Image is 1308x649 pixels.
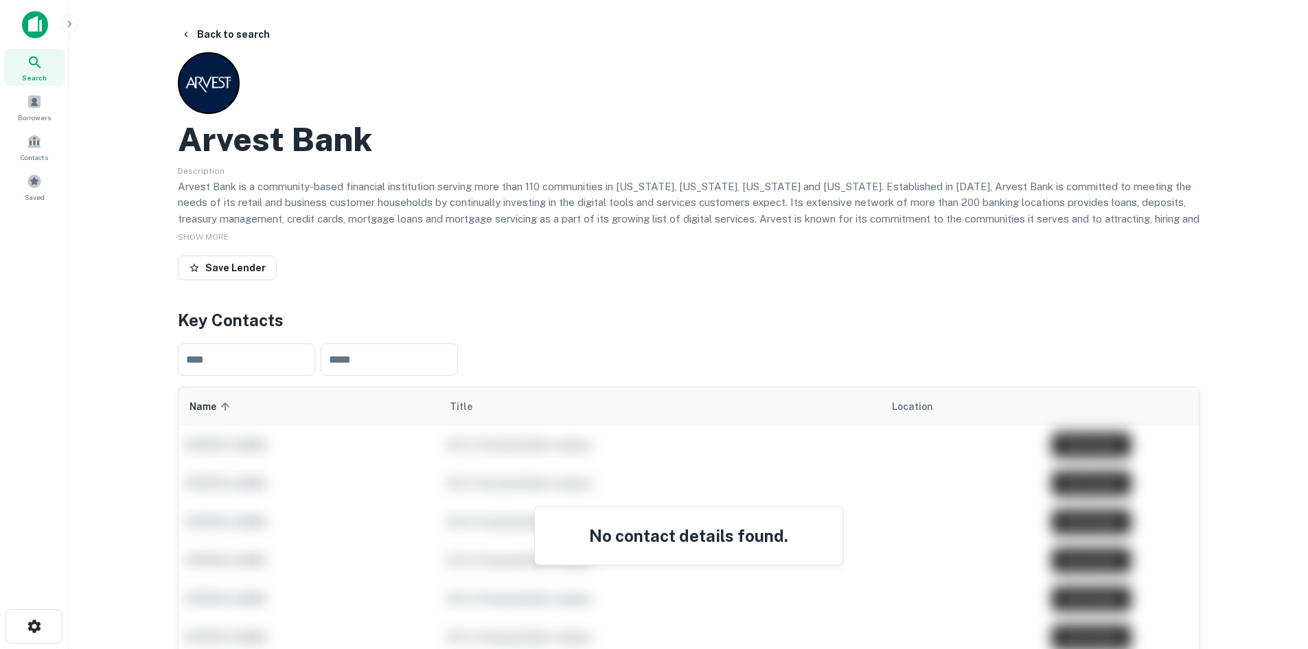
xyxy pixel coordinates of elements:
[21,152,48,163] span: Contacts
[178,308,1200,332] h4: Key Contacts
[178,255,277,280] button: Save Lender
[22,11,48,38] img: capitalize-icon.png
[4,89,65,126] a: Borrowers
[4,168,65,205] a: Saved
[551,523,826,548] h4: No contact details found.
[25,192,45,203] span: Saved
[178,166,225,176] span: Description
[178,232,229,242] span: SHOW MORE
[18,112,51,123] span: Borrowers
[4,49,65,86] a: Search
[1239,539,1308,605] iframe: Chat Widget
[178,119,372,159] h2: Arvest Bank
[22,72,47,83] span: Search
[178,179,1200,243] p: Arvest Bank is a community-based financial institution serving more than 110 communities in [US_S...
[175,22,275,47] button: Back to search
[4,128,65,166] a: Contacts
